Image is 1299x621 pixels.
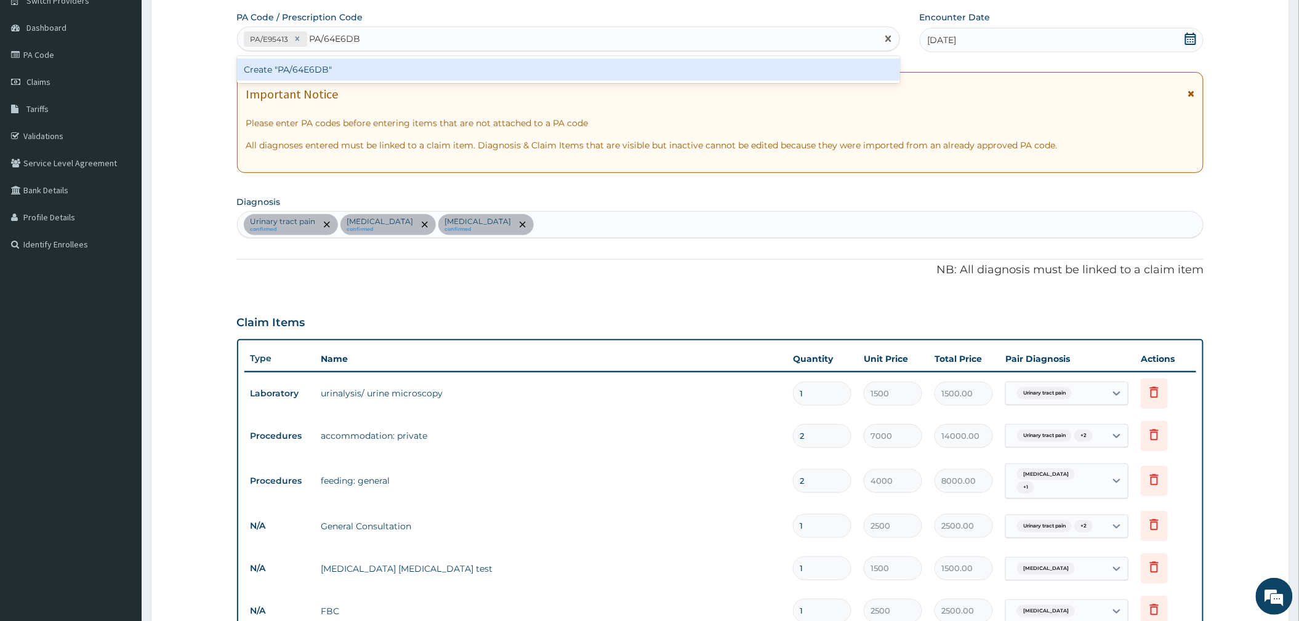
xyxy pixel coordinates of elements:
[347,226,414,233] small: confirmed
[321,219,332,230] span: remove selection option
[1074,520,1093,532] span: + 2
[419,219,430,230] span: remove selection option
[244,515,315,537] td: N/A
[999,347,1135,371] th: Pair Diagnosis
[23,62,50,92] img: d_794563401_company_1708531726252_794563401
[445,217,512,226] p: [MEDICAL_DATA]
[237,316,305,330] h3: Claim Items
[445,226,512,233] small: confirmed
[1017,605,1075,617] span: [MEDICAL_DATA]
[858,347,928,371] th: Unit Price
[202,6,231,36] div: Minimize live chat window
[244,347,315,370] th: Type
[26,22,66,33] span: Dashboard
[1074,430,1093,442] span: + 2
[1135,347,1196,371] th: Actions
[246,139,1195,151] p: All diagnoses entered must be linked to a claim item. Diagnosis & Claim Items that are visible bu...
[246,117,1195,129] p: Please enter PA codes before entering items that are not attached to a PA code
[6,336,235,379] textarea: Type your message and hit 'Enter'
[920,11,991,23] label: Encounter Date
[315,468,787,493] td: feeding: general
[251,217,316,226] p: Urinary tract pain
[244,557,315,580] td: N/A
[244,470,315,492] td: Procedures
[1017,430,1072,442] span: Urinary tract pain
[517,219,528,230] span: remove selection option
[237,58,900,81] div: Create "PA/64E6DB"
[26,76,50,87] span: Claims
[237,196,281,208] label: Diagnosis
[1017,468,1075,481] span: [MEDICAL_DATA]
[787,347,858,371] th: Quantity
[928,34,957,46] span: [DATE]
[347,217,414,226] p: [MEDICAL_DATA]
[315,423,787,448] td: accommodation: private
[315,381,787,406] td: urinalysis/ urine microscopy
[315,556,787,581] td: [MEDICAL_DATA] [MEDICAL_DATA] test
[247,32,291,46] div: PA/E95413
[1017,520,1072,532] span: Urinary tract pain
[26,103,49,114] span: Tariffs
[64,69,207,85] div: Chat with us now
[237,262,1204,278] p: NB: All diagnosis must be linked to a claim item
[246,87,339,101] h1: Important Notice
[1017,563,1075,575] span: [MEDICAL_DATA]
[315,347,787,371] th: Name
[928,347,999,371] th: Total Price
[315,514,787,539] td: General Consultation
[244,382,315,405] td: Laboratory
[71,155,170,279] span: We're online!
[244,425,315,447] td: Procedures
[1017,387,1072,399] span: Urinary tract pain
[1017,481,1034,494] span: + 1
[251,226,316,233] small: confirmed
[237,11,363,23] label: PA Code / Prescription Code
